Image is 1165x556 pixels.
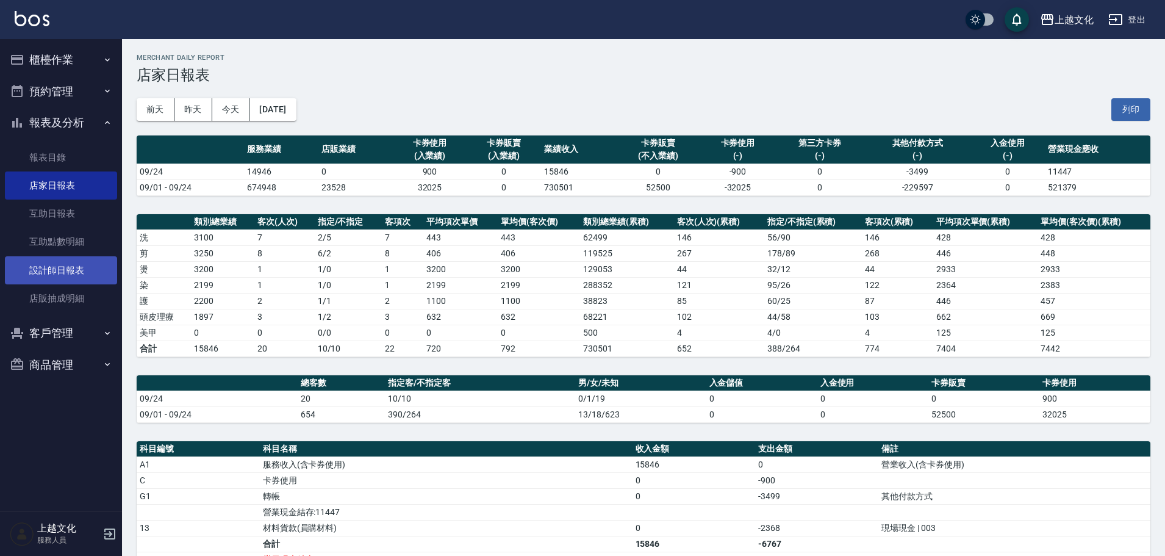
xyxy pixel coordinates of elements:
[764,277,862,293] td: 95 / 26
[191,293,254,309] td: 2200
[1055,12,1094,27] div: 上越文化
[212,98,250,121] button: 今天
[191,245,254,261] td: 3250
[137,457,260,472] td: A1
[633,472,756,488] td: 0
[970,179,1045,195] td: 0
[1038,293,1150,309] td: 457
[973,150,1042,162] div: (-)
[423,245,498,261] td: 406
[580,214,673,230] th: 類別總業績(累積)
[137,325,191,341] td: 美甲
[315,245,382,261] td: 6 / 2
[382,309,423,325] td: 3
[315,277,382,293] td: 1 / 0
[580,261,673,277] td: 129053
[933,325,1038,341] td: 125
[764,261,862,277] td: 32 / 12
[674,341,764,356] td: 652
[1038,261,1150,277] td: 2933
[5,256,117,284] a: 設計師日報表
[137,441,260,457] th: 科目編號
[862,261,933,277] td: 44
[5,228,117,256] a: 互助點數明細
[298,406,385,422] td: 654
[928,375,1039,391] th: 卡券販賣
[385,375,575,391] th: 指定客/不指定客
[764,293,862,309] td: 60 / 25
[137,520,260,536] td: 13
[674,325,764,341] td: 4
[191,214,254,230] th: 類別總業績
[1035,7,1099,32] button: 上越文化
[467,179,541,195] td: 0
[1045,135,1150,164] th: 營業現金應收
[674,245,764,261] td: 267
[137,406,298,422] td: 09/01 - 09/24
[778,137,861,150] div: 第三方卡券
[137,135,1150,196] table: a dense table
[5,143,117,171] a: 報表目錄
[37,535,99,546] p: 服務人員
[933,229,1038,245] td: 428
[423,277,498,293] td: 2199
[382,229,423,245] td: 7
[862,245,933,261] td: 268
[973,137,1042,150] div: 入金使用
[191,325,254,341] td: 0
[137,341,191,356] td: 合計
[868,150,967,162] div: (-)
[706,391,817,406] td: 0
[393,164,467,179] td: 900
[137,214,1150,357] table: a dense table
[498,341,580,356] td: 792
[423,341,498,356] td: 720
[260,441,633,457] th: 科目名稱
[580,309,673,325] td: 68221
[423,309,498,325] td: 632
[382,325,423,341] td: 0
[701,164,775,179] td: -900
[674,277,764,293] td: 121
[5,171,117,200] a: 店家日報表
[862,277,933,293] td: 122
[137,293,191,309] td: 護
[254,261,315,277] td: 1
[498,229,580,245] td: 443
[137,277,191,293] td: 染
[674,229,764,245] td: 146
[470,150,538,162] div: (入業績)
[249,98,296,121] button: [DATE]
[423,325,498,341] td: 0
[5,284,117,312] a: 店販抽成明細
[393,179,467,195] td: 32025
[704,137,772,150] div: 卡券使用
[817,375,928,391] th: 入金使用
[1103,9,1150,31] button: 登出
[137,67,1150,84] h3: 店家日報表
[541,179,615,195] td: 730501
[498,293,580,309] td: 1100
[315,261,382,277] td: 1 / 0
[498,309,580,325] td: 632
[318,135,393,164] th: 店販業績
[254,325,315,341] td: 0
[775,179,864,195] td: 0
[137,164,244,179] td: 09/24
[315,214,382,230] th: 指定/不指定
[1005,7,1029,32] button: save
[706,406,817,422] td: 0
[244,164,318,179] td: 14946
[1039,391,1150,406] td: 900
[1038,341,1150,356] td: 7442
[633,536,756,552] td: 15846
[541,164,615,179] td: 15846
[764,245,862,261] td: 178 / 89
[396,137,464,150] div: 卡券使用
[764,214,862,230] th: 指定/不指定(累積)
[755,536,878,552] td: -6767
[191,309,254,325] td: 1897
[580,293,673,309] td: 38823
[137,245,191,261] td: 剪
[1111,98,1150,121] button: 列印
